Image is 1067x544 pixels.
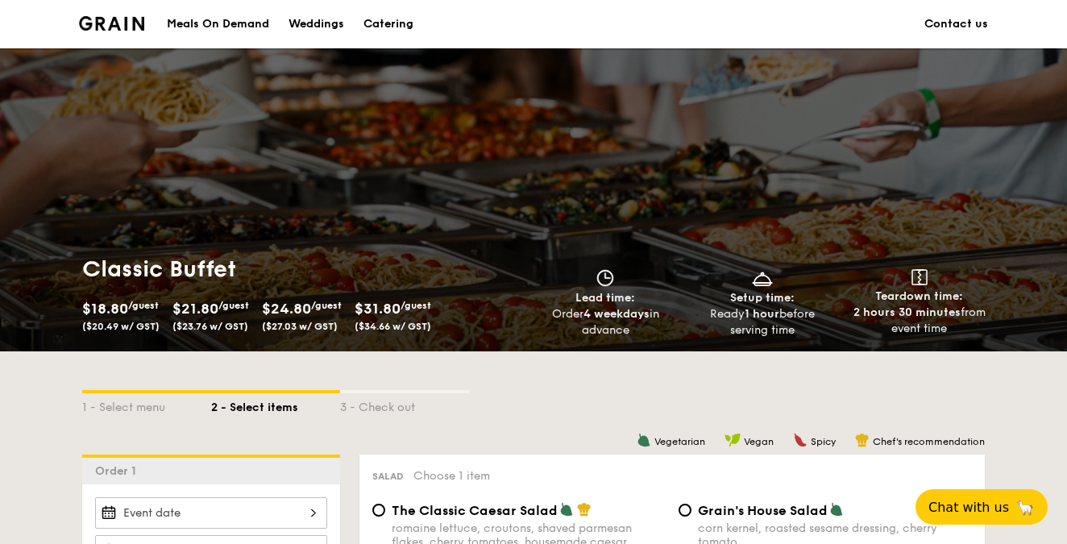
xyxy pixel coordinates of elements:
div: 2 - Select items [211,393,340,416]
div: 3 - Check out [340,393,469,416]
img: icon-teardown.65201eee.svg [911,269,928,285]
input: Grain's House Saladcorn kernel, roasted sesame dressing, cherry tomato [679,504,691,517]
span: $31.80 [355,300,401,318]
span: /guest [311,300,342,311]
img: icon-dish.430c3a2e.svg [750,269,774,287]
div: Order in advance [533,306,678,338]
span: Lead time: [575,291,635,305]
span: Chat with us [928,500,1009,515]
span: $21.80 [172,300,218,318]
span: ($20.49 w/ GST) [82,321,160,332]
img: icon-vegetarian.fe4039eb.svg [559,502,574,517]
img: Grain [79,16,144,31]
div: from event time [847,305,991,337]
span: ($23.76 w/ GST) [172,321,248,332]
input: Event date [95,497,327,529]
span: Vegetarian [654,436,705,447]
button: Chat with us🦙 [915,489,1048,525]
img: icon-vegetarian.fe4039eb.svg [637,433,651,447]
span: The Classic Caesar Salad [392,503,558,518]
img: icon-vegetarian.fe4039eb.svg [829,502,844,517]
span: Teardown time: [875,289,963,303]
img: icon-chef-hat.a58ddaea.svg [855,433,870,447]
span: Choose 1 item [413,469,490,483]
span: Grain's House Salad [698,503,828,518]
span: Chef's recommendation [873,436,985,447]
span: $24.80 [262,300,311,318]
div: 1 - Select menu [82,393,211,416]
span: Spicy [811,436,836,447]
img: icon-spicy.37a8142b.svg [793,433,808,447]
span: /guest [218,300,249,311]
img: icon-vegan.f8ff3823.svg [724,433,741,447]
strong: 4 weekdays [583,307,650,321]
span: /guest [401,300,431,311]
span: ($34.66 w/ GST) [355,321,431,332]
img: icon-chef-hat.a58ddaea.svg [577,502,592,517]
strong: 1 hour [745,307,779,321]
span: ($27.03 w/ GST) [262,321,338,332]
span: /guest [128,300,159,311]
span: Salad [372,471,404,482]
span: 🦙 [1015,498,1035,517]
span: Vegan [744,436,774,447]
span: $18.80 [82,300,128,318]
img: icon-clock.2db775ea.svg [593,269,617,287]
h1: Classic Buffet [82,255,527,284]
div: Ready before serving time [691,306,835,338]
span: Setup time: [730,291,795,305]
span: Order 1 [95,464,143,478]
strong: 2 hours 30 minutes [853,305,961,319]
input: The Classic Caesar Saladromaine lettuce, croutons, shaved parmesan flakes, cherry tomatoes, house... [372,504,385,517]
a: Logotype [79,16,144,31]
